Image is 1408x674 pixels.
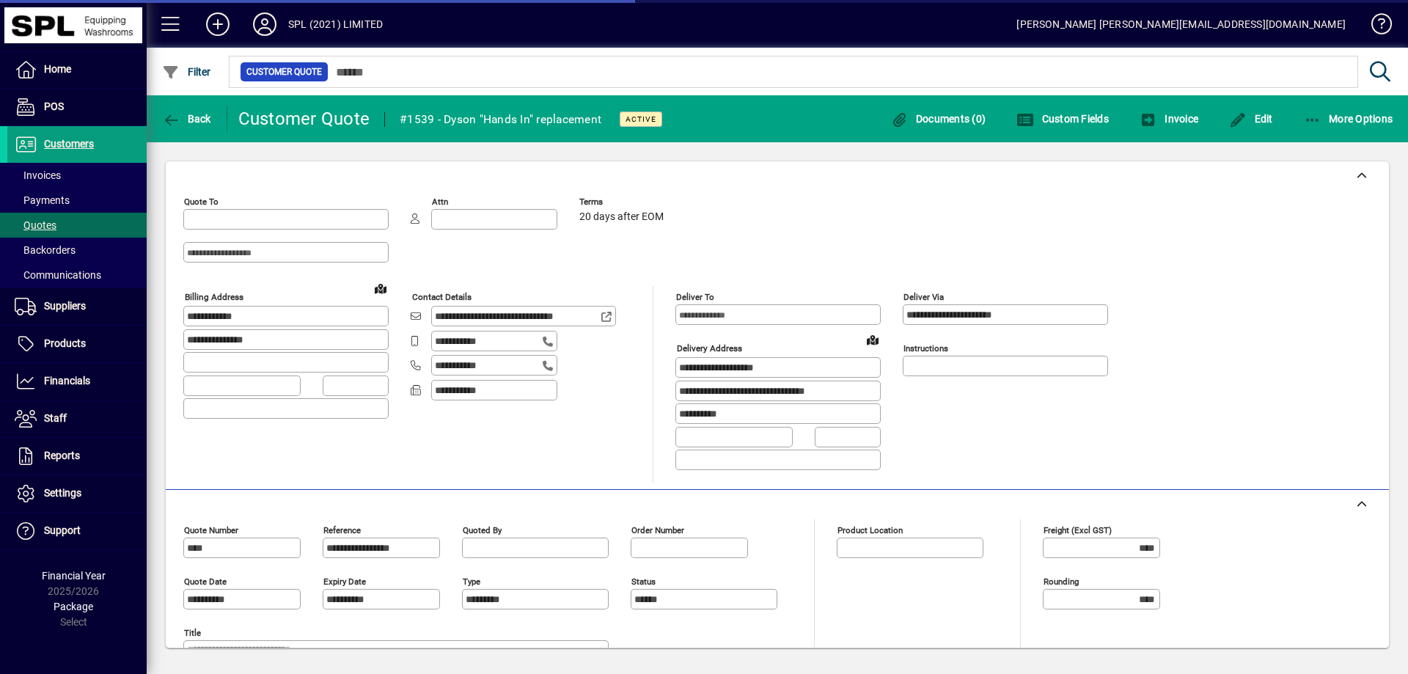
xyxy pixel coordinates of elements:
[7,363,147,400] a: Financials
[44,337,86,349] span: Products
[246,65,322,79] span: Customer Quote
[7,238,147,263] a: Backorders
[579,211,664,223] span: 20 days after EOM
[238,107,370,131] div: Customer Quote
[837,524,903,535] mat-label: Product location
[1044,524,1112,535] mat-label: Freight (excl GST)
[400,108,601,131] div: #1539 - Dyson "Hands In" replacement
[15,219,56,231] span: Quotes
[54,601,93,612] span: Package
[162,113,211,125] span: Back
[323,524,361,535] mat-label: Reference
[44,487,81,499] span: Settings
[7,400,147,437] a: Staff
[1016,12,1346,36] div: [PERSON_NAME] [PERSON_NAME][EMAIL_ADDRESS][DOMAIN_NAME]
[890,113,986,125] span: Documents (0)
[44,300,86,312] span: Suppliers
[158,106,215,132] button: Back
[903,292,944,302] mat-label: Deliver via
[1044,576,1079,586] mat-label: Rounding
[184,576,227,586] mat-label: Quote date
[44,138,94,150] span: Customers
[44,63,71,75] span: Home
[579,197,667,207] span: Terms
[162,66,211,78] span: Filter
[44,100,64,112] span: POS
[194,11,241,37] button: Add
[42,570,106,582] span: Financial Year
[1140,113,1198,125] span: Invoice
[432,197,448,207] mat-label: Attn
[1229,113,1273,125] span: Edit
[631,524,684,535] mat-label: Order number
[463,576,480,586] mat-label: Type
[1225,106,1277,132] button: Edit
[7,263,147,287] a: Communications
[1360,3,1390,51] a: Knowledge Base
[1136,106,1202,132] button: Invoice
[184,524,238,535] mat-label: Quote number
[147,106,227,132] app-page-header-button: Back
[1016,113,1109,125] span: Custom Fields
[7,438,147,475] a: Reports
[7,326,147,362] a: Products
[7,163,147,188] a: Invoices
[463,524,502,535] mat-label: Quoted by
[1304,113,1393,125] span: More Options
[369,276,392,300] a: View on map
[288,12,383,36] div: SPL (2021) LIMITED
[1300,106,1397,132] button: More Options
[15,244,76,256] span: Backorders
[15,169,61,181] span: Invoices
[15,269,101,281] span: Communications
[7,188,147,213] a: Payments
[7,475,147,512] a: Settings
[7,288,147,325] a: Suppliers
[7,89,147,125] a: POS
[158,59,215,85] button: Filter
[323,576,366,586] mat-label: Expiry date
[626,114,656,124] span: Active
[15,194,70,206] span: Payments
[184,627,201,637] mat-label: Title
[44,375,90,387] span: Financials
[861,328,884,351] a: View on map
[903,343,948,354] mat-label: Instructions
[241,11,288,37] button: Profile
[1013,106,1112,132] button: Custom Fields
[7,213,147,238] a: Quotes
[7,51,147,88] a: Home
[44,412,67,424] span: Staff
[887,106,989,132] button: Documents (0)
[676,292,714,302] mat-label: Deliver To
[44,450,80,461] span: Reports
[44,524,81,536] span: Support
[184,197,219,207] mat-label: Quote To
[7,513,147,549] a: Support
[631,576,656,586] mat-label: Status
